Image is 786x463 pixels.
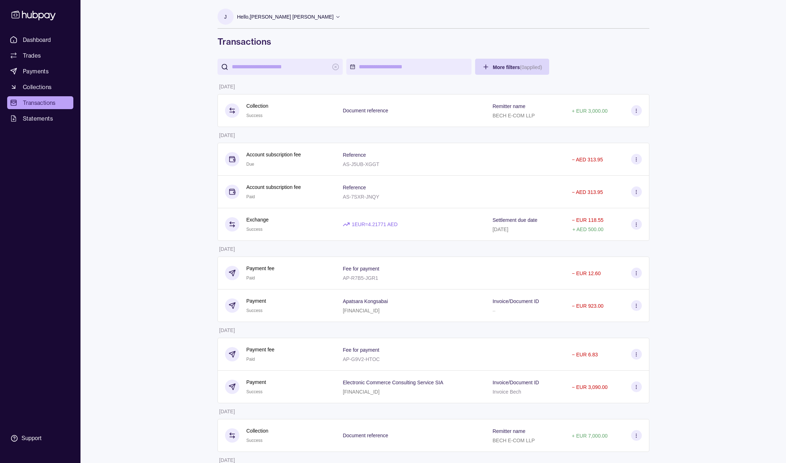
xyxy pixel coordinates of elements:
p: Invoice/Document ID [493,380,539,385]
span: Dashboard [23,35,51,44]
a: Dashboard [7,33,73,46]
p: AP-G9V2-HTOC [343,356,380,362]
p: Account subscription fee [246,183,301,191]
p: − AED 313.95 [572,189,603,195]
span: Success [246,227,263,232]
p: BECH E-COM LLP [493,113,535,118]
p: [FINANCIAL_ID] [343,389,380,395]
p: − AED 313.95 [572,157,603,162]
p: [DATE] [219,409,235,414]
span: Success [246,389,263,394]
span: Success [246,113,263,118]
span: Statements [23,114,53,123]
p: AS-J5UB-XGGT [343,161,379,167]
p: Reference [343,185,366,190]
p: Collection [246,102,268,110]
p: Collection [246,427,268,435]
p: [FINANCIAL_ID] [343,308,380,313]
p: BECH E-COM LLP [493,438,535,443]
p: Payment fee [246,264,275,272]
p: AS-7SXR-JNQY [343,194,379,200]
span: Success [246,438,263,443]
a: Statements [7,112,73,125]
p: Invoice/Document ID [493,298,539,304]
p: Electronic Commerce Consulting Service SIA [343,380,443,385]
span: Paid [246,357,255,362]
p: Hello, [PERSON_NAME] [PERSON_NAME] [237,13,334,21]
p: [DATE] [219,246,235,252]
span: Collections [23,83,52,91]
p: Account subscription fee [246,151,301,159]
p: [DATE] [219,132,235,138]
p: ( 0 applied) [520,64,542,70]
p: Reference [343,152,366,158]
span: Transactions [23,98,56,107]
p: Payment [246,297,266,305]
p: − EUR 3,090.00 [572,384,607,390]
p: [DATE] [219,84,235,89]
p: Remitter name [493,428,526,434]
p: Payment [246,378,266,386]
p: Invoice Bech [493,389,521,395]
div: Support [21,434,42,442]
input: search [232,59,328,75]
p: − EUR 12.60 [572,271,601,276]
a: Payments [7,65,73,78]
p: Fee for payment [343,266,379,272]
p: + EUR 3,000.00 [572,108,607,114]
p: Payment fee [246,346,275,354]
span: Success [246,308,263,313]
p: Document reference [343,433,388,438]
p: [DATE] [219,327,235,333]
span: Paid [246,194,255,199]
span: Due [246,162,254,167]
span: Trades [23,51,41,60]
p: [DATE] [219,457,235,463]
a: Collections [7,81,73,93]
span: Paid [246,276,255,281]
a: Trades [7,49,73,62]
h1: Transactions [218,36,649,47]
a: Transactions [7,96,73,109]
p: [DATE] [493,226,508,232]
p: + EUR 7,000.00 [572,433,607,439]
p: Document reference [343,108,388,113]
p: Settlement due date [493,217,537,223]
p: Remitter name [493,103,526,109]
a: Support [7,431,73,446]
button: More filters(0applied) [475,59,550,75]
p: J [224,13,227,21]
p: − EUR 923.00 [572,303,603,309]
p: Exchange [246,216,269,224]
p: 1 EUR = 4.21771 AED [352,220,397,228]
p: Apatsara Kongsabai [343,298,388,304]
span: Payments [23,67,49,75]
p: – [493,308,495,313]
span: More filters [493,64,542,70]
p: Fee for payment [343,347,379,353]
p: − EUR 118.55 [572,217,603,223]
p: + AED 500.00 [572,226,604,232]
p: AP-R7B5-JGR1 [343,275,378,281]
p: − EUR 6.83 [572,352,598,357]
